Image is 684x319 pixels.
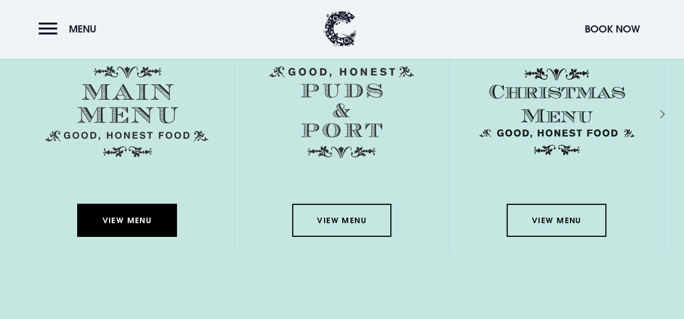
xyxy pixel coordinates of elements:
a: View Menu [507,204,606,237]
div: Next slide [645,106,656,122]
a: View Menu [77,204,176,237]
a: View Menu [292,204,391,237]
img: Menu main menu [45,66,208,158]
span: Menu [69,23,96,35]
img: Clandeboye Lodge [324,11,357,47]
button: Book Now [579,17,645,41]
img: Christmas Menu SVG [475,66,638,158]
button: Menu [39,17,102,41]
img: Menu puds and port [269,66,414,159]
